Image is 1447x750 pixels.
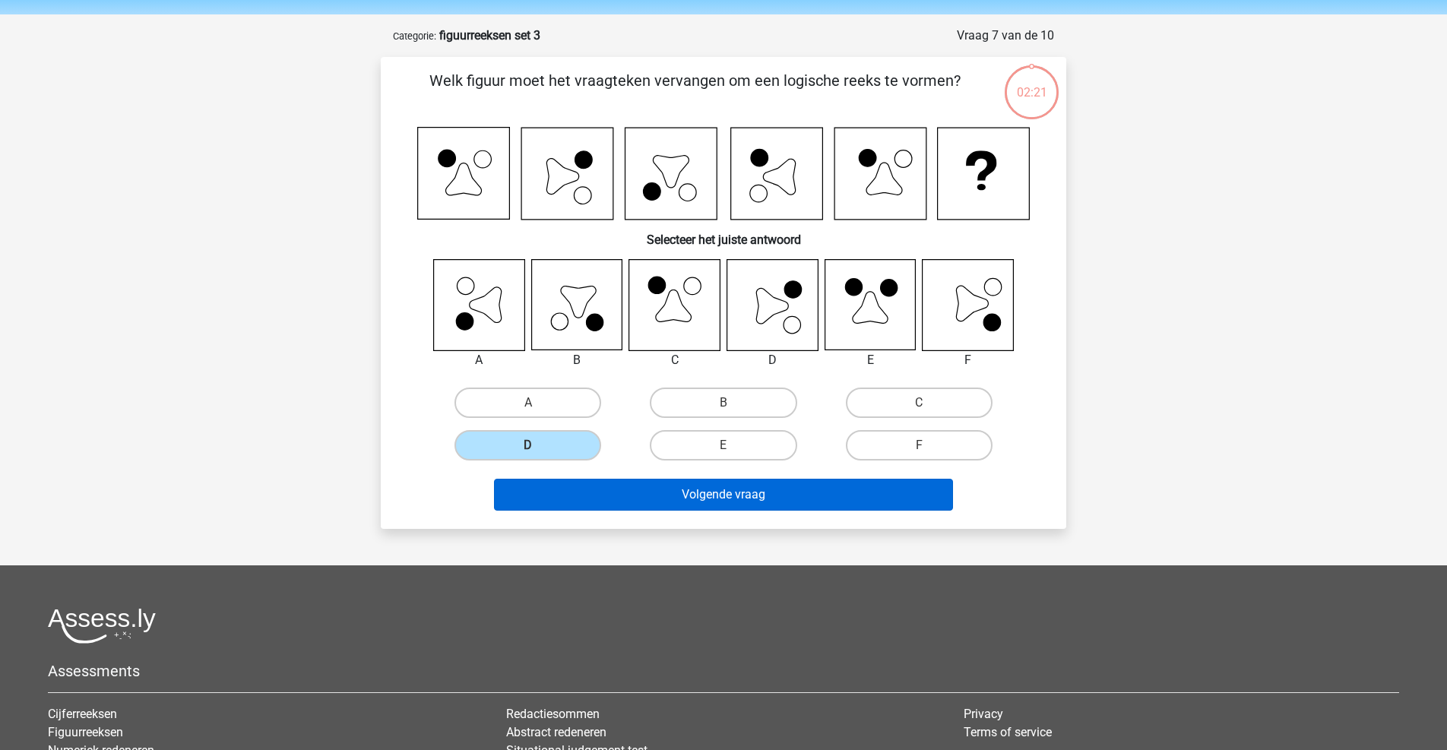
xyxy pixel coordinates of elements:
h5: Assessments [48,662,1399,680]
label: B [650,388,796,418]
button: Volgende vraag [494,479,954,511]
div: 02:21 [1003,64,1060,102]
a: Terms of service [964,725,1052,739]
a: Figuurreeksen [48,725,123,739]
strong: figuurreeksen set 3 [439,28,540,43]
div: B [520,351,635,369]
img: Assessly logo [48,608,156,644]
p: Welk figuur moet het vraagteken vervangen om een logische reeks te vormen? [405,69,985,115]
a: Privacy [964,707,1003,721]
div: E [813,351,928,369]
div: A [422,351,537,369]
small: Categorie: [393,30,436,42]
label: F [846,430,993,460]
label: A [454,388,601,418]
label: D [454,430,601,460]
div: Vraag 7 van de 10 [957,27,1054,45]
a: Cijferreeksen [48,707,117,721]
a: Redactiesommen [506,707,600,721]
div: D [715,351,830,369]
h6: Selecteer het juiste antwoord [405,220,1042,247]
a: Abstract redeneren [506,725,606,739]
label: C [846,388,993,418]
label: E [650,430,796,460]
div: F [910,351,1025,369]
div: C [617,351,732,369]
